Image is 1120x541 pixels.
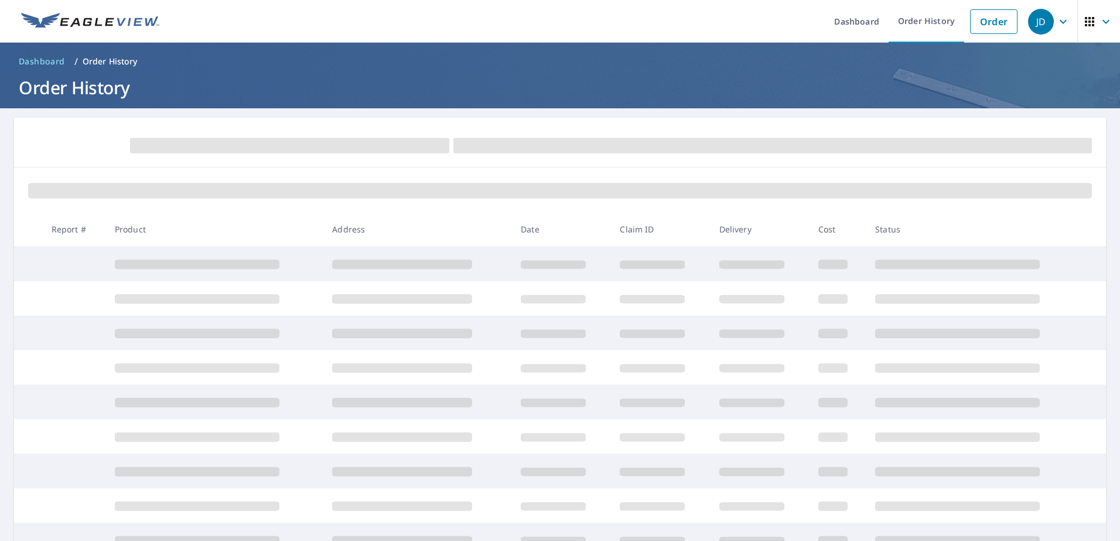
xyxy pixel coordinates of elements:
th: Claim ID [610,212,709,246]
img: EV Logo [21,13,159,30]
th: Product [105,212,323,246]
span: Dashboard [19,56,65,67]
th: Status [866,212,1084,246]
th: Report # [42,212,105,246]
nav: breadcrumb [14,52,1106,71]
li: / [74,54,78,69]
th: Cost [809,212,866,246]
th: Delivery [710,212,809,246]
a: Order [970,9,1017,34]
p: Order History [83,56,138,67]
div: JD [1028,9,1054,35]
th: Address [323,212,511,246]
th: Date [511,212,610,246]
a: Dashboard [14,52,70,71]
h1: Order History [14,76,1106,100]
